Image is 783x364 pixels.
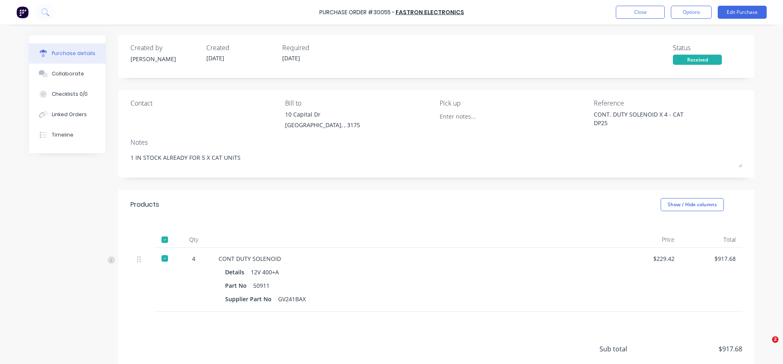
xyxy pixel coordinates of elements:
[673,55,722,65] div: Received
[671,6,712,19] button: Options
[130,98,279,108] div: Contact
[594,98,742,108] div: Reference
[29,104,106,125] button: Linked Orders
[130,55,200,63] div: [PERSON_NAME]
[626,254,675,263] div: $229.42
[772,336,779,343] span: 2
[16,6,29,18] img: Factory
[29,125,106,145] button: Timeline
[599,344,661,354] span: Sub total
[225,293,278,305] div: Supplier Part No
[29,43,106,64] button: Purchase details
[225,280,253,291] div: Part No
[52,50,95,57] div: Purchase details
[130,200,159,210] div: Products
[688,254,736,263] div: $917.68
[285,121,360,129] div: [GEOGRAPHIC_DATA], , 3175
[319,8,395,17] div: Purchase Order #30055 -
[440,98,588,108] div: Pick up
[594,110,696,128] textarea: CONT. DUTY SOLENOID X 4 - CAT DP25
[278,293,306,305] div: GV241BAX
[673,43,742,53] div: Status
[182,254,206,263] div: 4
[29,64,106,84] button: Collaborate
[206,43,276,53] div: Created
[130,137,742,147] div: Notes
[225,266,251,278] div: Details
[661,198,724,211] button: Show / Hide columns
[52,111,87,118] div: Linked Orders
[52,131,73,139] div: Timeline
[681,232,742,248] div: Total
[285,98,434,108] div: Bill to
[52,70,84,77] div: Collaborate
[29,84,106,104] button: Checklists 0/0
[620,232,681,248] div: Price
[52,90,88,98] div: Checklists 0/0
[251,266,279,278] div: 12V 400+A
[253,280,270,291] div: 50911
[718,6,767,19] button: Edit Purchase
[396,8,464,16] a: FASTRON ELECTRONICS
[616,6,665,19] button: Close
[755,336,775,356] iframe: Intercom live chat
[130,43,200,53] div: Created by
[130,149,742,168] textarea: 1 IN STOCK ALREADY FOR 5 X CAT UNITS
[285,110,360,119] div: 10 Capital Dr
[175,232,212,248] div: Qty
[282,43,352,53] div: Required
[219,254,613,263] div: CONT DUTY SOLENOID
[440,110,514,122] input: Enter notes...
[661,344,742,354] span: $917.68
